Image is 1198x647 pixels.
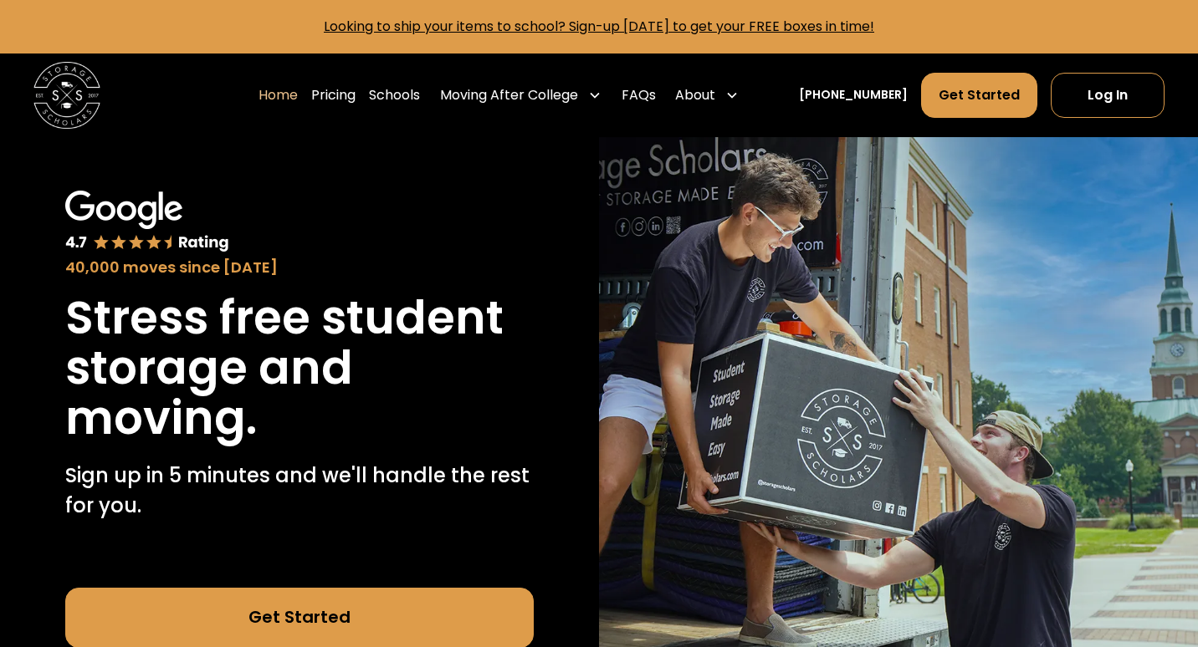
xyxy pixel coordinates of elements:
a: Looking to ship your items to school? Sign-up [DATE] to get your FREE boxes in time! [324,17,874,36]
div: About [675,85,715,105]
div: Moving After College [440,85,578,105]
a: Schools [369,72,420,119]
a: [PHONE_NUMBER] [799,86,908,104]
p: Sign up in 5 minutes and we'll handle the rest for you. [65,461,533,521]
a: Get Started [921,73,1037,118]
img: Google 4.7 star rating [65,191,229,253]
h1: Stress free student storage and moving. [65,293,533,444]
a: FAQs [622,72,656,119]
a: Home [259,72,298,119]
div: 40,000 moves since [DATE] [65,257,533,279]
img: Storage Scholars main logo [33,62,100,129]
a: Log In [1051,73,1165,118]
a: Pricing [311,72,356,119]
